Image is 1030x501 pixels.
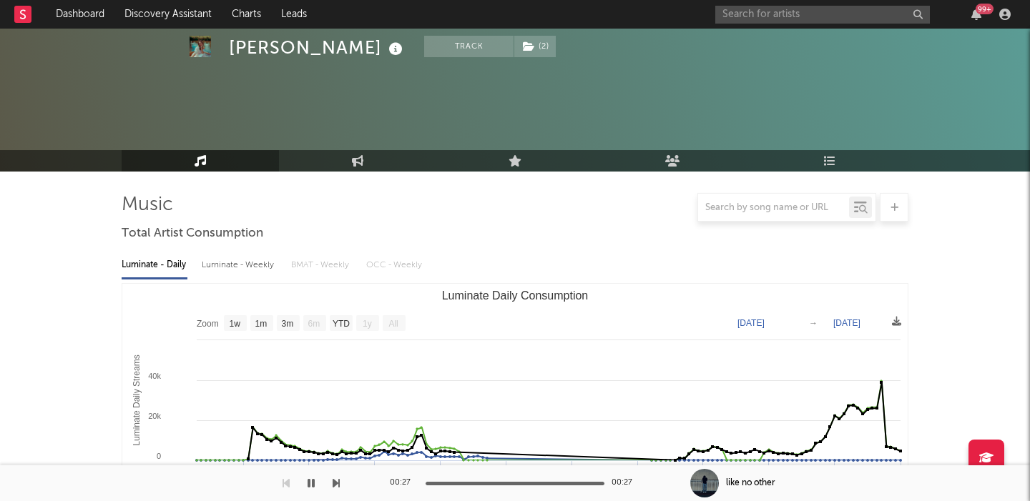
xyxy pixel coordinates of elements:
text: 6m [308,319,320,329]
text: 1w [230,319,241,329]
div: Luminate - Weekly [202,253,277,277]
text: 3m [282,319,294,329]
input: Search for artists [715,6,930,24]
text: Luminate Daily Streams [132,354,142,445]
input: Search by song name or URL [698,202,849,214]
button: (2) [514,36,556,57]
text: → [809,318,818,328]
text: 0 [157,452,161,460]
text: [DATE] [833,318,860,328]
button: Track [424,36,514,57]
div: Luminate - Daily [122,253,187,277]
text: 1m [255,319,268,329]
span: Total Artist Consumption [122,225,263,242]
text: All [388,319,398,329]
text: YTD [333,319,350,329]
text: 40k [148,372,161,380]
button: 99+ [971,9,981,20]
div: 99 + [976,4,994,14]
text: 1y [363,319,372,329]
text: [DATE] [737,318,765,328]
text: Zoom [197,319,219,329]
div: like no other [726,477,775,490]
div: 00:27 [612,475,640,492]
text: Luminate Daily Consumption [442,289,589,302]
div: 00:27 [390,475,418,492]
span: ( 2 ) [514,36,556,57]
text: 20k [148,412,161,420]
div: [PERSON_NAME] [229,36,406,59]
